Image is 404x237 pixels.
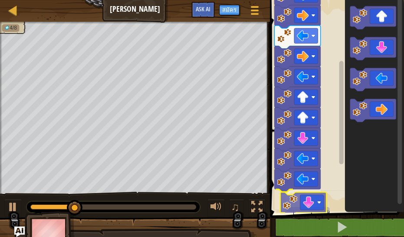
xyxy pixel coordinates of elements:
[4,199,22,217] button: Ctrl + P: Play
[191,2,215,18] button: Ask AI
[229,199,244,217] button: ♫
[219,5,240,15] button: สมัคร
[10,25,17,31] span: 4/8
[248,199,266,217] button: สลับเป็นเต็มจอ
[231,200,240,214] span: ♫
[2,24,19,32] li: เก็บอัญมณี
[14,227,25,237] button: Ask AI
[207,199,225,217] button: ปรับระดับเสียง
[244,2,266,22] button: แสดงเมนูเกมส์
[196,5,210,13] span: Ask AI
